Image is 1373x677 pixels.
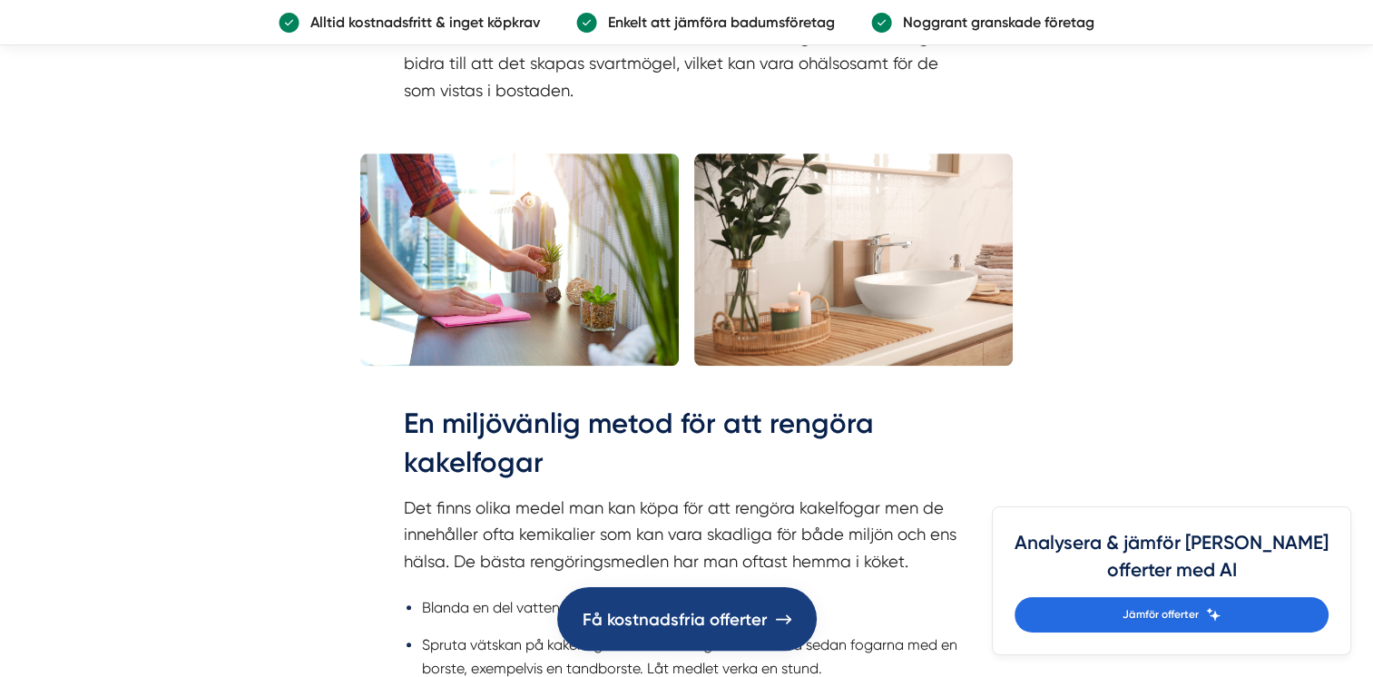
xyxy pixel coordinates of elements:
img: bild [360,153,680,367]
a: Jämför offerter [1015,597,1329,633]
p: Det finns olika medel man kan köpa för att rengöra kakelfogar men de innehåller ofta kemikalier s... [404,495,970,575]
li: Blanda en del vatten med en del ättika i en blomspruta. [422,596,970,619]
h4: Analysera & jämför [PERSON_NAME] offerter med AI [1015,529,1329,597]
img: Träinslag i badrum [694,153,1014,367]
p: Enkelt att jämföra badumsföretag [597,11,835,34]
h2: En miljövänlig metod för att rengöra kakelfogar [404,404,970,495]
span: Få kostnadsfria offerter [583,605,768,633]
a: Få kostnadsfria offerter [557,587,817,651]
p: Noggrant granskade företag [892,11,1094,34]
p: Alltid kostnadsfritt & inget köpkrav [299,11,540,34]
span: Jämför offerter [1123,606,1199,623]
